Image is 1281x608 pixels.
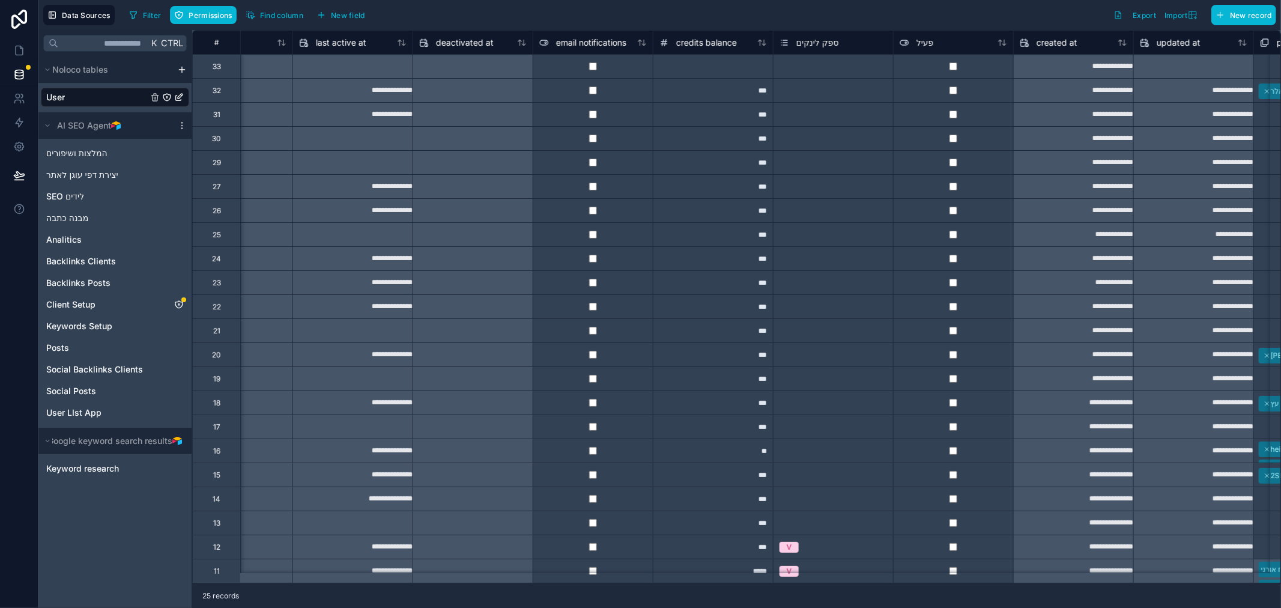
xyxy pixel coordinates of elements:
span: Export [1133,11,1156,20]
button: New field [312,6,369,24]
span: last active at [316,37,366,49]
div: 24 [212,254,221,264]
div: 17 [213,422,220,432]
span: Ctrl [160,35,184,50]
span: deactivated at [436,37,494,49]
span: ספק לינקים [796,37,839,49]
span: credits balance [676,37,737,49]
div: V [787,566,792,577]
span: New field [331,11,365,20]
span: Filter [143,11,162,20]
div: 12 [213,543,220,552]
button: Permissions [170,6,236,24]
div: 13 [213,518,220,528]
div: 11 [214,567,220,576]
div: 18 [213,398,220,408]
span: פעיל [916,37,934,49]
div: 26 [213,206,221,216]
div: 15 [213,470,220,480]
button: Filter [124,6,166,24]
span: updated at [1157,37,1201,49]
div: 23 [213,278,221,288]
button: Export [1109,5,1160,25]
span: email notifications [556,37,626,49]
div: 33 [213,62,221,71]
div: 19 [213,374,220,384]
a: Permissions [170,6,241,24]
span: New record [1230,11,1272,20]
a: New record [1207,5,1276,25]
div: 22 [213,302,221,312]
span: K [150,39,159,47]
div: 20 [212,350,221,360]
div: 31 [213,110,220,120]
div: 27 [213,182,221,192]
div: 32 [213,86,221,96]
div: 25 [213,230,221,240]
button: New record [1211,5,1276,25]
span: Permissions [189,11,232,20]
div: V [787,542,792,553]
span: Import [1164,11,1188,20]
button: Import [1160,5,1207,25]
span: 25 records [202,591,239,601]
div: 30 [212,134,221,144]
button: Data Sources [43,5,115,25]
div: 21 [213,326,220,336]
span: created at [1037,37,1077,49]
div: # [202,38,231,47]
div: 16 [213,446,220,456]
span: Data Sources [62,11,111,20]
div: 29 [213,158,221,168]
button: Find column [241,6,307,24]
span: Find column [260,11,303,20]
div: 14 [213,494,220,504]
